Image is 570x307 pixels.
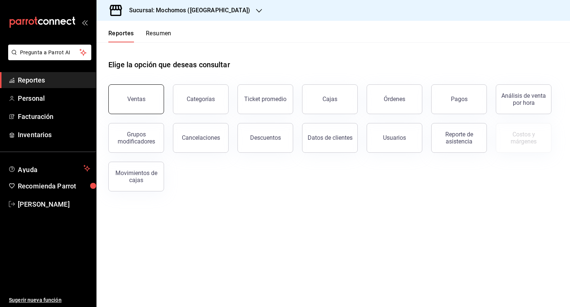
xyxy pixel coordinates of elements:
[384,96,405,103] div: Órdenes
[182,134,220,141] div: Cancelaciones
[250,134,281,141] div: Descuentos
[308,134,353,141] div: Datos de clientes
[451,96,468,103] div: Pagos
[108,162,164,191] button: Movimientos de cajas
[367,84,422,114] button: Órdenes
[18,164,81,173] span: Ayuda
[302,123,358,153] button: Datos de clientes
[8,45,91,60] button: Pregunta a Parrot AI
[383,134,406,141] div: Usuarios
[496,123,551,153] button: Contrata inventarios para ver este reporte
[20,49,80,56] span: Pregunta a Parrot AI
[108,30,134,42] button: Reportes
[237,123,293,153] button: Descuentos
[82,19,88,25] button: open_drawer_menu
[431,123,487,153] button: Reporte de asistencia
[18,75,90,85] span: Reportes
[244,96,286,103] div: Ticket promedio
[108,123,164,153] button: Grupos modificadores
[18,199,90,209] span: [PERSON_NAME]
[431,84,487,114] button: Pagos
[127,96,145,103] div: Ventas
[496,84,551,114] button: Análisis de venta por hora
[18,181,90,191] span: Recomienda Parrot
[113,169,159,184] div: Movimientos de cajas
[173,123,229,153] button: Cancelaciones
[173,84,229,114] button: Categorías
[302,84,358,114] a: Cajas
[9,296,90,304] span: Sugerir nueva función
[108,59,230,70] h1: Elige la opción que deseas consultar
[187,96,215,103] div: Categorías
[501,131,547,145] div: Costos y márgenes
[237,84,293,114] button: Ticket promedio
[108,30,171,42] div: navigation tabs
[501,92,547,106] div: Análisis de venta por hora
[5,54,91,62] a: Pregunta a Parrot AI
[18,112,90,122] span: Facturación
[123,6,250,15] h3: Sucursal: Mochomos ([GEOGRAPHIC_DATA])
[146,30,171,42] button: Resumen
[113,131,159,145] div: Grupos modificadores
[367,123,422,153] button: Usuarios
[322,95,338,104] div: Cajas
[108,84,164,114] button: Ventas
[18,93,90,103] span: Personal
[436,131,482,145] div: Reporte de asistencia
[18,130,90,140] span: Inventarios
